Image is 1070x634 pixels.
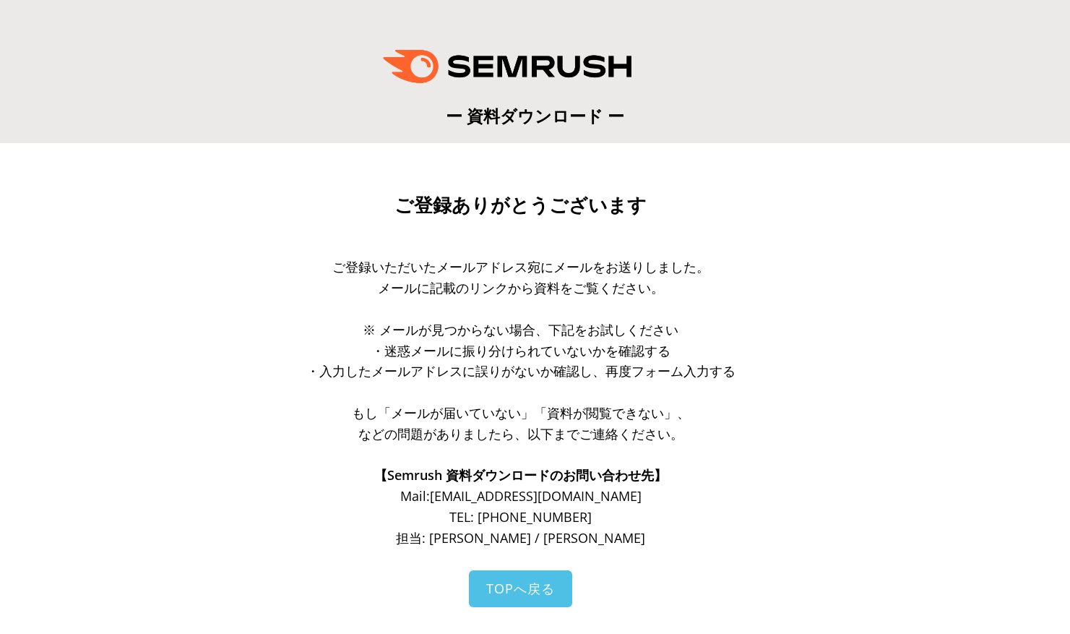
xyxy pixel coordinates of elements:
span: ・入力したメールアドレスに誤りがないか確認し、再度フォーム入力する [306,362,735,380]
span: などの問題がありましたら、以下までご連絡ください。 [358,425,683,442]
span: ・迷惑メールに振り分けられていないかを確認する [371,342,670,359]
a: TOPへ戻る [469,570,572,607]
span: 担当: [PERSON_NAME] / [PERSON_NAME] [396,529,645,547]
span: ー 資料ダウンロード ー [446,104,624,127]
span: ご登録いただいたメールアドレス宛にメールをお送りしました。 [332,258,709,275]
span: TEL: [PHONE_NUMBER] [449,508,592,526]
span: ご登録ありがとうございます [394,194,647,216]
span: TOPへ戻る [486,580,555,597]
span: メールに記載のリンクから資料をご覧ください。 [378,279,664,296]
span: ※ メールが見つからない場合、下記をお試しください [363,321,678,338]
span: もし「メールが届いていない」「資料が閲覧できない」、 [352,404,690,421]
span: 【Semrush 資料ダウンロードのお問い合わせ先】 [374,466,667,484]
span: Mail: [EMAIL_ADDRESS][DOMAIN_NAME] [400,487,642,505]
